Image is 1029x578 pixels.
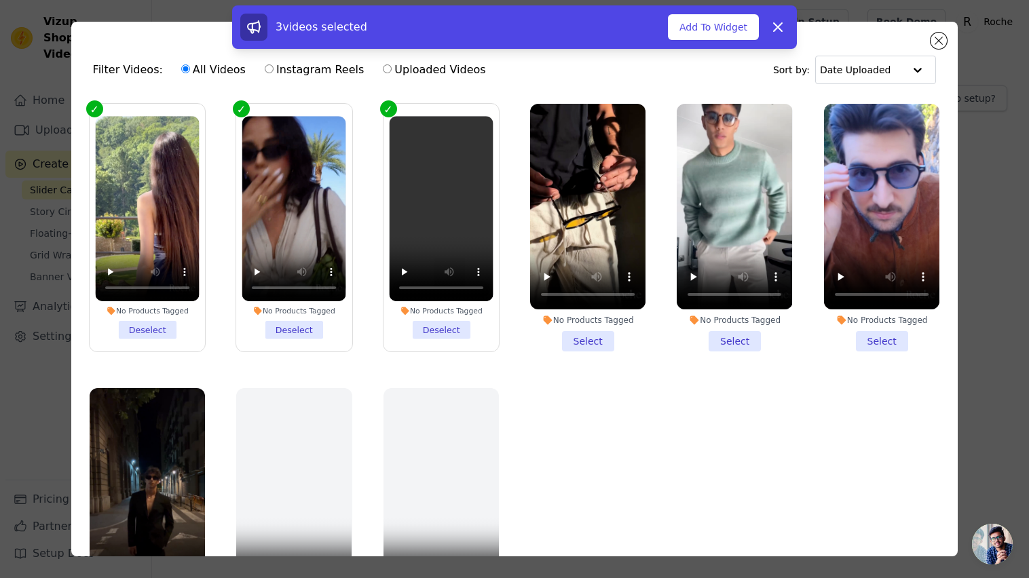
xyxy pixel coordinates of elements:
[382,61,486,79] label: Uploaded Videos
[389,306,493,315] div: No Products Tagged
[677,315,792,326] div: No Products Tagged
[530,315,646,326] div: No Products Tagged
[824,315,939,326] div: No Products Tagged
[264,61,364,79] label: Instagram Reels
[773,56,937,84] div: Sort by:
[668,14,759,40] button: Add To Widget
[181,61,246,79] label: All Videos
[276,20,367,33] span: 3 videos selected
[972,524,1013,564] a: Ouvrir le chat
[95,306,199,315] div: No Products Tagged
[242,306,346,315] div: No Products Tagged
[93,54,493,85] div: Filter Videos:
